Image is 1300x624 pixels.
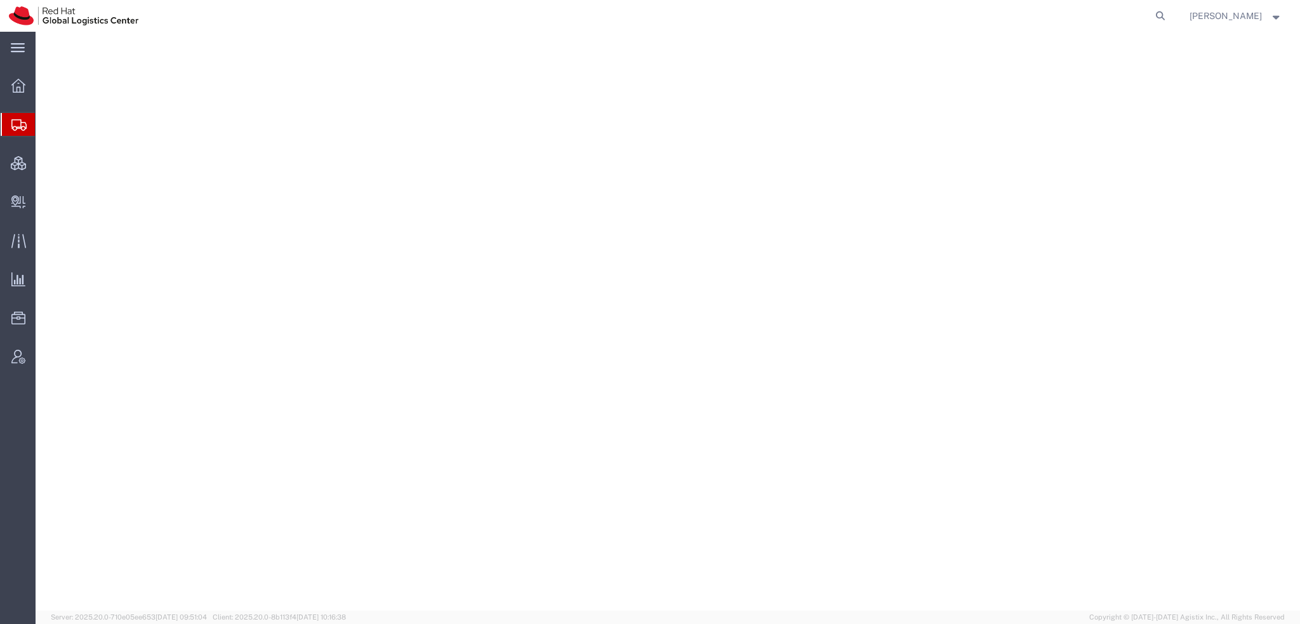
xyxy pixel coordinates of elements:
[1089,612,1285,623] span: Copyright © [DATE]-[DATE] Agistix Inc., All Rights Reserved
[156,613,207,621] span: [DATE] 09:51:04
[9,6,138,25] img: logo
[296,613,346,621] span: [DATE] 10:16:38
[213,613,346,621] span: Client: 2025.20.0-8b113f4
[1190,9,1262,23] span: Kirk Newcross
[1189,8,1283,23] button: [PERSON_NAME]
[36,32,1300,611] iframe: FS Legacy Container
[51,613,207,621] span: Server: 2025.20.0-710e05ee653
